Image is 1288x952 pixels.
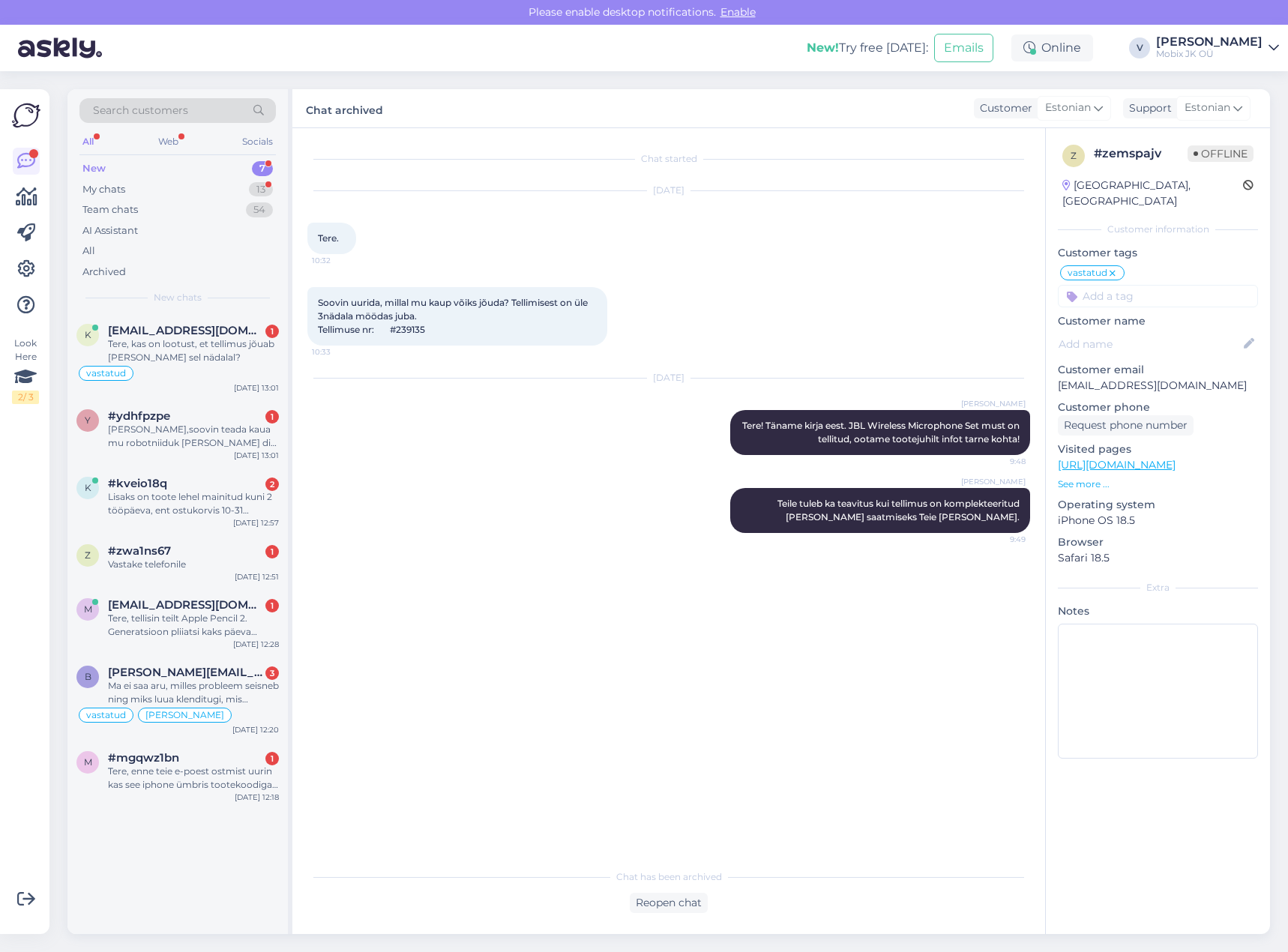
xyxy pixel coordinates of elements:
span: Search customers [93,103,188,118]
p: Safari 18.5 [1058,550,1258,566]
span: Estonian [1185,100,1230,116]
p: Browser [1058,534,1258,550]
span: z [1071,150,1077,161]
div: Web [155,132,181,151]
p: See more ... [1058,477,1258,491]
div: [DATE] 12:28 [233,639,279,650]
div: [DATE] [307,184,1030,197]
div: Tere, tellisin teilt Apple Pencil 2. Generatsioon pliiatsi kaks päeva tagasi [PERSON_NAME] [PERSO... [108,612,279,639]
span: 9:49 [969,534,1026,545]
span: Chat has been archived [616,870,722,884]
div: # zemspajv [1094,145,1188,163]
div: 1 [265,599,279,612]
div: Extra [1058,581,1258,594]
div: AI Assistant [82,223,138,238]
div: Team chats [82,202,138,217]
div: [DATE] 12:18 [235,792,279,803]
p: iPhone OS 18.5 [1058,513,1258,528]
span: m [84,756,92,768]
span: z [85,549,91,561]
div: 3 [265,666,279,680]
div: 7 [252,161,273,176]
div: V [1129,37,1150,58]
span: New chats [154,291,202,304]
div: Look Here [12,337,39,404]
div: 1 [265,410,279,424]
div: Support [1123,100,1172,116]
span: k [85,482,91,493]
div: Vastake telefonile [108,558,279,571]
b: New! [807,40,839,55]
span: merili.kimber1@gmail.com [108,598,264,612]
div: Customer information [1058,223,1258,236]
p: Customer name [1058,313,1258,329]
p: Operating system [1058,497,1258,513]
div: Lisaks on toote lehel mainitud kuni 2 tööpäeva, ent ostukorvis 10-31 tööpäeva. Kumb siis? [108,490,279,517]
span: #ydhfpzpe [108,409,170,423]
div: [DATE] 12:57 [233,517,279,528]
span: [PERSON_NAME] [961,398,1026,409]
span: #mgqwz1bn [108,751,179,765]
div: 2 [265,477,279,491]
div: Online [1011,34,1093,61]
div: My chats [82,182,125,197]
div: Socials [239,132,276,151]
span: 9:48 [969,456,1026,467]
p: Customer email [1058,362,1258,378]
span: b [85,671,91,682]
span: k [85,329,91,340]
div: [DATE] 12:20 [232,724,279,735]
span: Offline [1188,145,1254,162]
p: Customer tags [1058,245,1258,261]
div: [DATE] 13:01 [234,450,279,461]
input: Add name [1059,336,1241,352]
div: Reopen chat [630,893,708,913]
span: [PERSON_NAME] [961,476,1026,487]
div: All [82,244,95,259]
div: [DATE] 13:01 [234,382,279,394]
div: Request phone number [1058,415,1194,436]
div: [DATE] [307,371,1030,385]
div: 1 [265,545,279,558]
div: [DATE] 12:51 [235,571,279,582]
img: Askly Logo [12,101,40,130]
div: 13 [249,182,273,197]
span: bert.privoi@gmail.com [108,666,264,679]
div: 1 [265,752,279,765]
span: vastatud [1068,268,1107,277]
input: Add a tag [1058,285,1258,307]
span: 10:32 [312,255,368,266]
div: 54 [246,202,273,217]
span: kairi.rebane1@gmail.com [108,324,264,337]
a: [PERSON_NAME]Mobix JK OÜ [1156,36,1279,60]
div: Chat started [307,152,1030,166]
span: m [84,603,92,615]
div: All [79,132,97,151]
p: Customer phone [1058,400,1258,415]
div: 1 [265,325,279,338]
span: Tere. [318,232,339,244]
span: 10:33 [312,346,368,358]
span: #zwa1ns67 [108,544,171,558]
span: Estonian [1045,100,1091,116]
a: [URL][DOMAIN_NAME] [1058,458,1176,472]
span: [PERSON_NAME] [145,711,224,720]
span: y [85,415,91,426]
button: Emails [934,34,993,62]
label: Chat archived [306,98,383,118]
span: Tere! Täname kirja eest. JBL Wireless Microphone Set must on tellitud, ootame tootejuhilt infot t... [742,420,1022,445]
span: vastatud [86,711,126,720]
div: New [82,161,106,176]
p: [EMAIL_ADDRESS][DOMAIN_NAME] [1058,378,1258,394]
span: Enable [716,5,760,19]
span: #kveio18q [108,477,167,490]
p: Notes [1058,603,1258,619]
span: Soovin uurida, millal mu kaup võiks jõuda? Tellimisest on üle 3nädala möödas juba. Tellimuse nr: ... [318,297,590,335]
div: Tere, enne teie e-poest ostmist uurin kas see iphone ümbris tootekoodiga NM01850885 on ikka saada... [108,765,279,792]
div: Archived [82,265,126,280]
div: Ma ei saa aru, milles probleem seisneb ning miks luua klenditugi, mis [PERSON_NAME]. Saadan õhtul... [108,679,279,706]
div: [PERSON_NAME],soovin teada kaua mu robotniiduk [PERSON_NAME] dis on? [108,423,279,450]
div: Mobix JK OÜ [1156,48,1263,60]
p: Visited pages [1058,442,1258,457]
div: Try free [DATE]: [807,39,928,57]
